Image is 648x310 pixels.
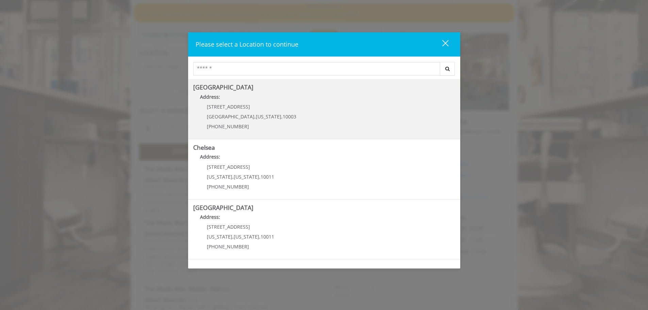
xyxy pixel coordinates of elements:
button: close dialog [430,37,453,51]
span: , [281,113,283,120]
span: Please select a Location to continue [196,40,298,48]
span: [US_STATE] [234,233,259,240]
b: Address: [200,153,220,160]
span: [PHONE_NUMBER] [207,123,249,130]
span: [US_STATE] [256,113,281,120]
i: Search button [444,66,451,71]
div: Center Select [193,62,455,79]
span: , [259,174,261,180]
span: , [232,233,234,240]
b: Chelsea [193,143,215,151]
span: [US_STATE] [234,174,259,180]
span: [STREET_ADDRESS] [207,224,250,230]
b: Flatiron [193,263,214,272]
span: [US_STATE] [207,233,232,240]
b: Address: [200,214,220,220]
span: 10011 [261,174,274,180]
b: Address: [200,94,220,100]
b: [GEOGRAPHIC_DATA] [193,203,253,212]
span: [GEOGRAPHIC_DATA] [207,113,254,120]
span: , [254,113,256,120]
span: [PHONE_NUMBER] [207,183,249,190]
span: 10011 [261,233,274,240]
div: close dialog [434,39,448,50]
span: , [232,174,234,180]
span: , [259,233,261,240]
span: [US_STATE] [207,174,232,180]
span: 10003 [283,113,296,120]
span: [PHONE_NUMBER] [207,243,249,250]
b: [GEOGRAPHIC_DATA] [193,83,253,91]
span: [STREET_ADDRESS] [207,164,250,170]
span: [STREET_ADDRESS] [207,103,250,110]
input: Search Center [193,62,440,76]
